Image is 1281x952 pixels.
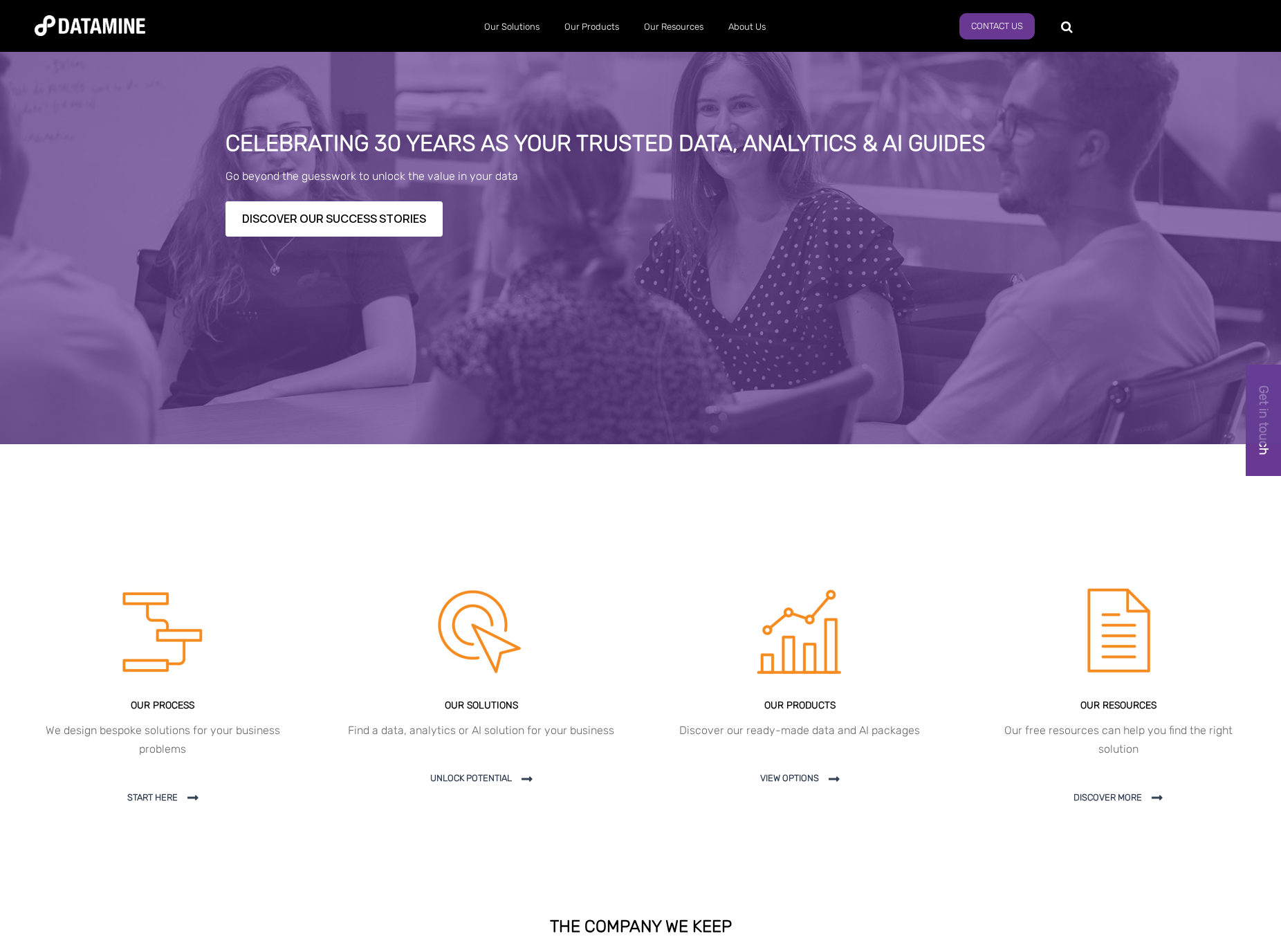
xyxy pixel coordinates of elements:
[225,131,1056,156] h1: Celebrating 30 years as your trusted data, analytics & ai guides
[760,770,840,787] a: VIEW OPTIONS
[430,770,533,787] a: UNLOCK POTENTIAL
[225,201,443,237] a: DISCOVER OUR SUCCESS STORIES
[127,792,199,803] span: Start here
[1073,792,1163,803] span: DISCOVER MORE
[959,13,1035,39] a: Contact us
[716,9,778,45] a: About Us
[472,9,552,45] a: Our Solutions
[760,773,840,783] span: VIEW OPTIONS
[632,9,716,45] a: Our Resources
[552,9,632,45] a: Our Products
[1073,789,1163,806] a: DISCOVER MORE
[35,15,145,36] img: Datamine
[430,773,533,783] span: UNLOCK POTENTIAL
[225,170,518,183] span: Go beyond the guesswork to unlock the value in your data
[127,789,199,806] a: Start here
[550,917,732,936] strong: THE COMPANY WE KEEP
